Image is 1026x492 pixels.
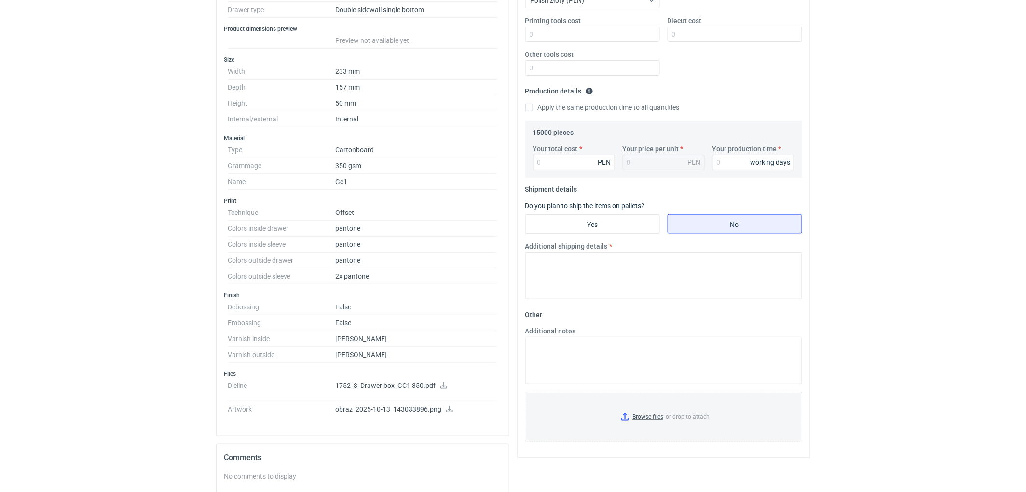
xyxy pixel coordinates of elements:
[525,182,577,193] legend: Shipment details
[668,27,802,42] input: 0
[526,392,802,441] label: or drop to attach
[525,16,581,26] label: Printing tools cost
[224,370,501,378] h3: Files
[228,221,336,237] dt: Colors inside drawer
[228,268,336,284] dt: Colors outside sleeve
[224,56,501,64] h3: Size
[228,158,336,174] dt: Grammage
[336,37,411,44] span: Preview not available yet.
[228,237,336,253] dt: Colors inside sleeve
[336,80,497,95] dd: 157 mm
[228,142,336,158] dt: Type
[533,125,574,136] legend: 15000 pieces
[336,268,497,284] dd: 2x pantone
[228,315,336,331] dt: Embossing
[598,158,611,167] div: PLN
[336,2,497,18] dd: Double sidewall single bottom
[751,158,791,167] div: working days
[525,326,576,336] label: Additional notes
[228,80,336,95] dt: Depth
[224,25,501,33] h3: Product dimensions preview
[224,292,501,299] h3: Finish
[228,174,336,190] dt: Name
[228,64,336,80] dt: Width
[525,83,593,95] legend: Production details
[525,202,645,210] label: Do you plan to ship the items on pallets?
[336,142,497,158] dd: Cartonboard
[525,307,543,319] legend: Other
[336,347,497,363] dd: [PERSON_NAME]
[228,401,336,421] dt: Artwork
[533,155,615,170] input: 0
[525,214,660,234] label: Yes
[336,331,497,347] dd: [PERSON_NAME]
[623,144,679,154] label: Your price per unit
[668,16,702,26] label: Diecut cost
[336,64,497,80] dd: 233 mm
[525,50,574,59] label: Other tools cost
[336,205,497,221] dd: Offset
[228,331,336,347] dt: Varnish inside
[533,144,578,154] label: Your total cost
[525,103,680,112] label: Apply the same production time to all quantities
[228,111,336,127] dt: Internal/external
[336,315,497,331] dd: False
[228,205,336,221] dt: Technique
[228,299,336,315] dt: Debossing
[336,95,497,111] dd: 50 mm
[224,452,501,464] h2: Comments
[525,27,660,42] input: 0
[224,134,501,142] h3: Material
[224,197,501,205] h3: Print
[336,221,497,237] dd: pantone
[525,241,608,251] label: Additional shipping details
[228,95,336,111] dt: Height
[336,382,497,390] p: 1752_3_Drawer box_GC1 350.pdf
[525,60,660,76] input: 0
[228,253,336,268] dt: Colors outside drawer
[336,405,497,414] p: obraz_2025-10-13_143033896.png
[668,214,802,234] label: No
[336,174,497,190] dd: Gc1
[224,471,501,481] div: No comments to display
[228,378,336,401] dt: Dieline
[336,253,497,268] dd: pantone
[336,158,497,174] dd: 350 gsm
[336,111,497,127] dd: Internal
[712,144,777,154] label: Your production time
[336,237,497,253] dd: pantone
[688,158,701,167] div: PLN
[228,347,336,363] dt: Varnish outside
[712,155,794,170] input: 0
[228,2,336,18] dt: Drawer type
[336,299,497,315] dd: False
